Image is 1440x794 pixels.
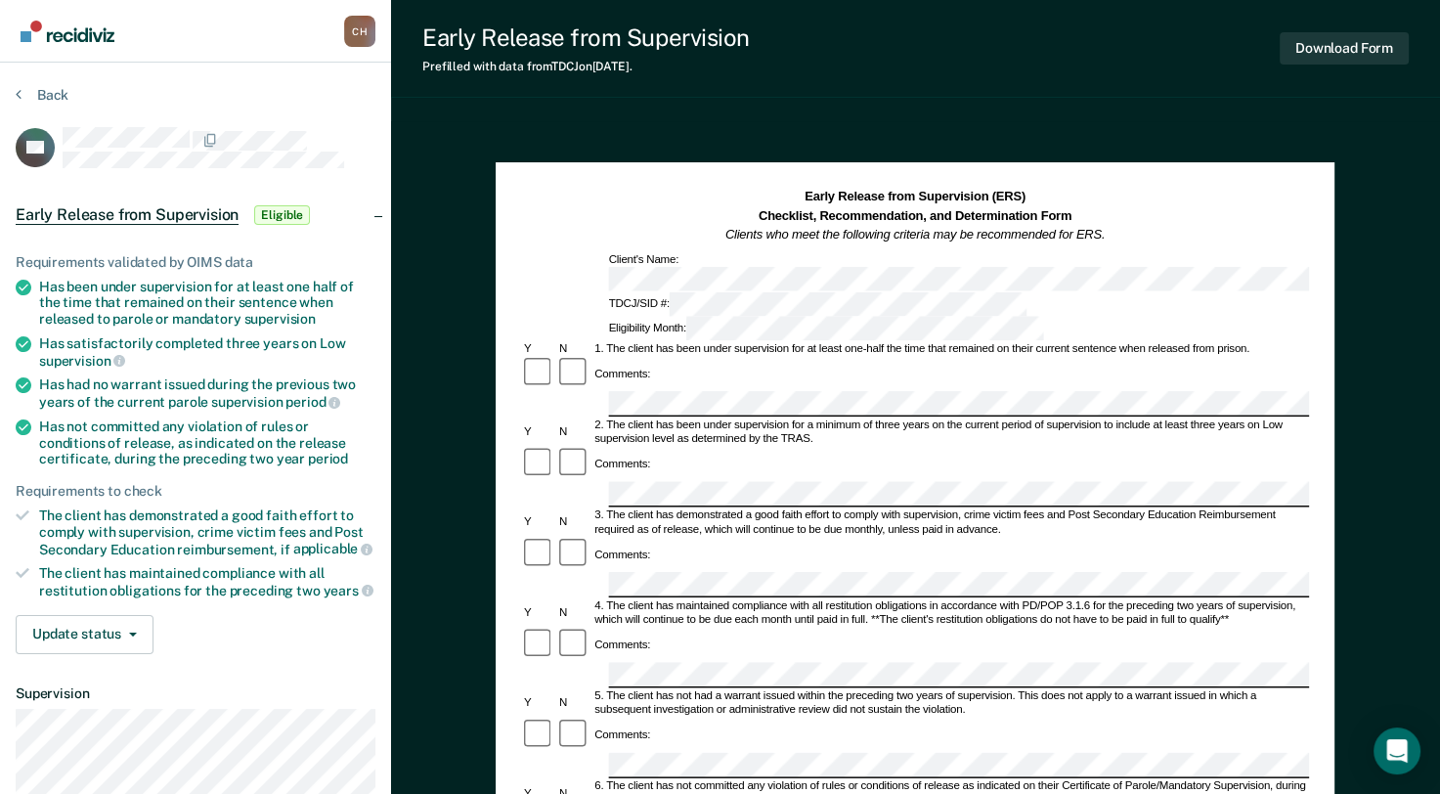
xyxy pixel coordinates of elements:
[521,516,556,530] div: Y
[39,565,375,598] div: The client has maintained compliance with all restitution obligations for the preceding two
[725,228,1105,242] em: Clients who meet the following criteria may be recommended for ERS.
[244,311,316,327] span: supervision
[521,606,556,620] div: Y
[556,697,591,711] div: N
[592,638,654,651] div: Comments:
[521,697,556,711] div: Y
[16,86,68,104] button: Back
[344,16,375,47] button: Profile dropdown button
[606,317,1046,341] div: Eligibility Month:
[39,279,375,328] div: Has been under supervision for at least one half of the time that remained on their sentence when...
[324,583,373,598] span: years
[592,458,654,471] div: Comments:
[16,615,153,654] button: Update status
[39,507,375,557] div: The client has demonstrated a good faith effort to comply with supervision, crime victim fees and...
[308,451,348,466] span: period
[39,353,125,369] span: supervision
[39,335,375,369] div: Has satisfactorily completed three years on Low
[254,205,310,225] span: Eligible
[521,342,556,356] div: Y
[344,16,375,47] div: C H
[592,728,654,742] div: Comments:
[592,509,1310,538] div: 3. The client has demonstrated a good faith effort to comply with supervision, crime victim fees ...
[422,23,750,52] div: Early Release from Supervision
[16,254,375,271] div: Requirements validated by OIMS data
[422,60,750,73] div: Prefilled with data from TDCJ on [DATE] .
[592,599,1310,628] div: 4. The client has maintained compliance with all restitution obligations in accordance with PD/PO...
[285,394,340,410] span: period
[1280,32,1409,65] button: Download Form
[805,190,1025,203] strong: Early Release from Supervision (ERS)
[293,541,372,556] span: applicable
[759,208,1071,222] strong: Checklist, Recommendation, and Determination Form
[39,376,375,410] div: Has had no warrant issued during the previous two years of the current parole supervision
[556,425,591,439] div: N
[592,419,1310,447] div: 2. The client has been under supervision for a minimum of three years on the current period of su...
[592,342,1310,356] div: 1. The client has been under supervision for at least one-half the time that remained on their cu...
[16,685,375,702] dt: Supervision
[556,516,591,530] div: N
[16,205,239,225] span: Early Release from Supervision
[556,606,591,620] div: N
[39,419,375,467] div: Has not committed any violation of rules or conditions of release, as indicated on the release ce...
[556,342,591,356] div: N
[1374,728,1420,774] div: Open Intercom Messenger
[606,292,1029,317] div: TDCJ/SID #:
[592,367,654,380] div: Comments:
[521,425,556,439] div: Y
[16,483,375,500] div: Requirements to check
[21,21,114,42] img: Recidiviz
[592,548,654,561] div: Comments:
[592,689,1310,718] div: 5. The client has not had a warrant issued within the preceding two years of supervision. This do...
